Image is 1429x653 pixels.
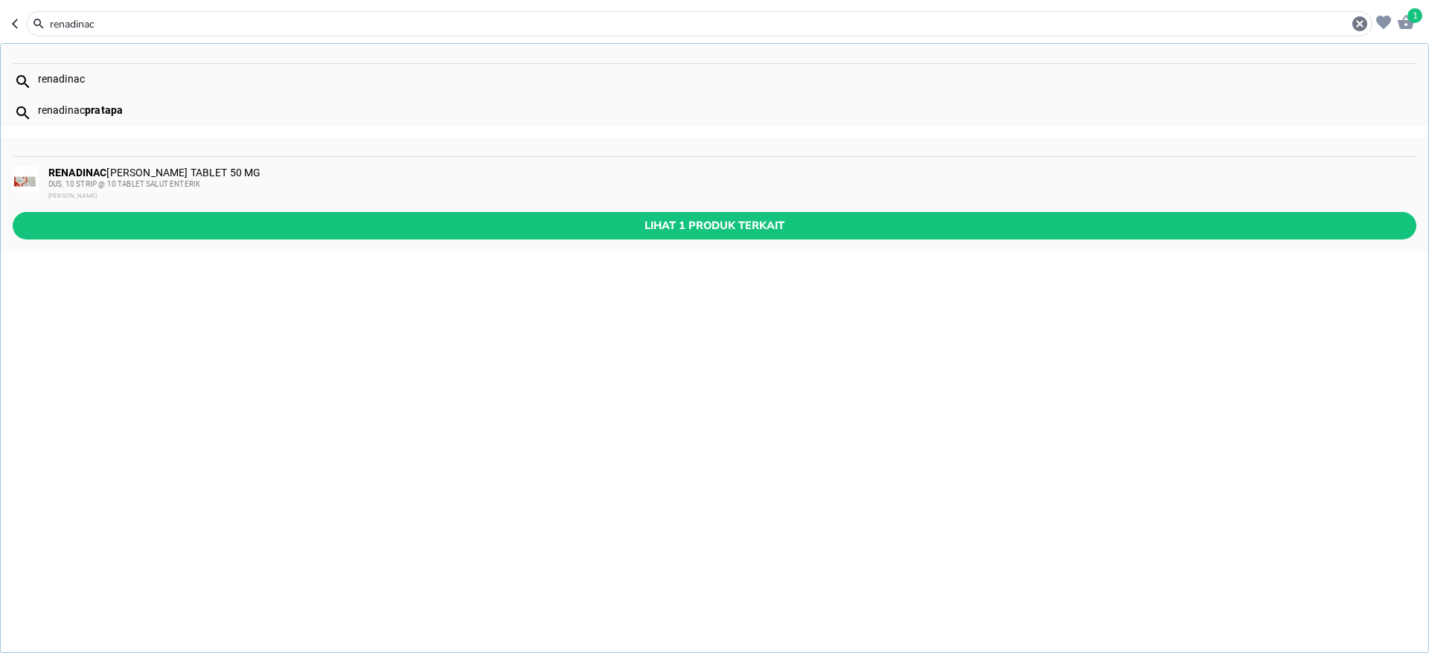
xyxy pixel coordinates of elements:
[1407,8,1422,23] span: 1
[48,167,1415,202] div: [PERSON_NAME] TABLET 50 MG
[48,167,106,178] b: RENADINAC
[1395,11,1417,33] button: 1
[48,193,97,199] span: [PERSON_NAME]
[85,104,123,116] b: pratapa
[25,216,1404,235] span: Lihat 1 produk terkait
[38,104,1416,116] div: renadinac
[48,16,1351,32] input: CURCUMA FORCE Soho TABLET
[13,212,1416,239] button: Lihat 1 produk terkait
[48,180,200,188] span: DUS, 10 STRIP @ 10 TABLET SALUT ENTERIK
[38,73,1416,85] div: renadinac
